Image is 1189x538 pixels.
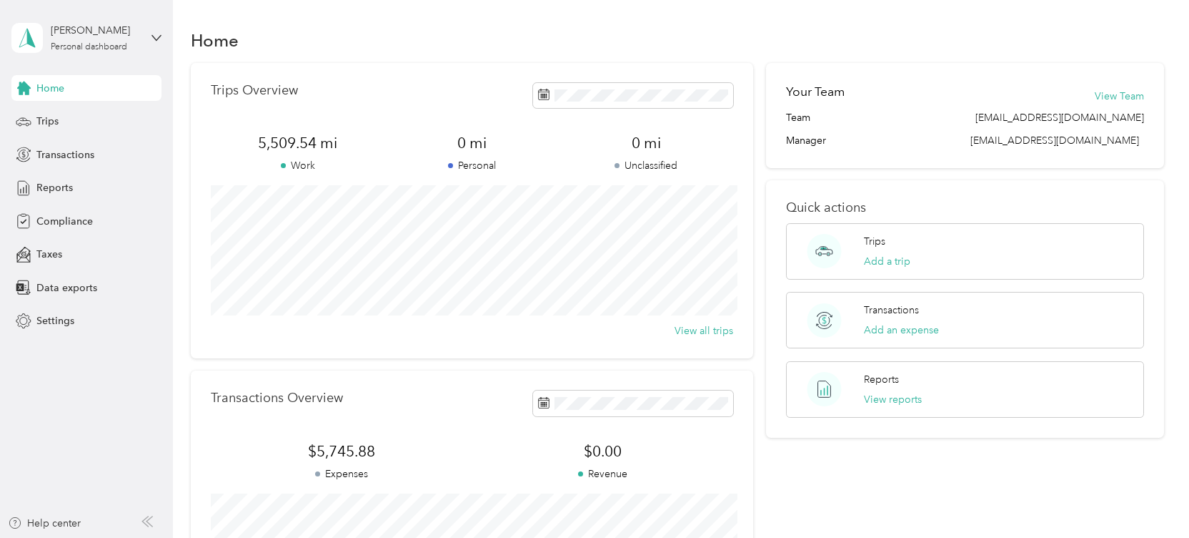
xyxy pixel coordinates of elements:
[472,466,733,481] p: Revenue
[36,247,62,262] span: Taxes
[559,133,733,153] span: 0 mi
[36,313,74,328] span: Settings
[36,280,97,295] span: Data exports
[51,23,140,38] div: [PERSON_NAME]
[864,303,919,318] p: Transactions
[786,110,810,125] span: Team
[864,372,899,387] p: Reports
[970,134,1139,147] span: [EMAIL_ADDRESS][DOMAIN_NAME]
[1109,458,1189,538] iframe: Everlance-gr Chat Button Frame
[211,158,385,173] p: Work
[191,33,239,48] h1: Home
[211,133,385,153] span: 5,509.54 mi
[786,200,1145,215] p: Quick actions
[211,391,343,406] p: Transactions Overview
[864,234,885,249] p: Trips
[211,83,298,98] p: Trips Overview
[36,214,93,229] span: Compliance
[385,158,559,173] p: Personal
[36,81,64,96] span: Home
[864,323,939,338] button: Add an expense
[864,392,922,407] button: View reports
[675,323,733,338] button: View all trips
[786,83,845,101] h2: Your Team
[786,133,826,148] span: Manager
[51,43,127,52] div: Personal dashboard
[8,516,81,531] button: Help center
[975,110,1144,125] span: [EMAIL_ADDRESS][DOMAIN_NAME]
[385,133,559,153] span: 0 mi
[864,254,910,269] button: Add a trip
[211,441,472,461] span: $5,745.88
[472,441,733,461] span: $0.00
[1095,89,1144,104] button: View Team
[36,147,94,162] span: Transactions
[36,180,73,195] span: Reports
[559,158,733,173] p: Unclassified
[211,466,472,481] p: Expenses
[36,114,59,129] span: Trips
